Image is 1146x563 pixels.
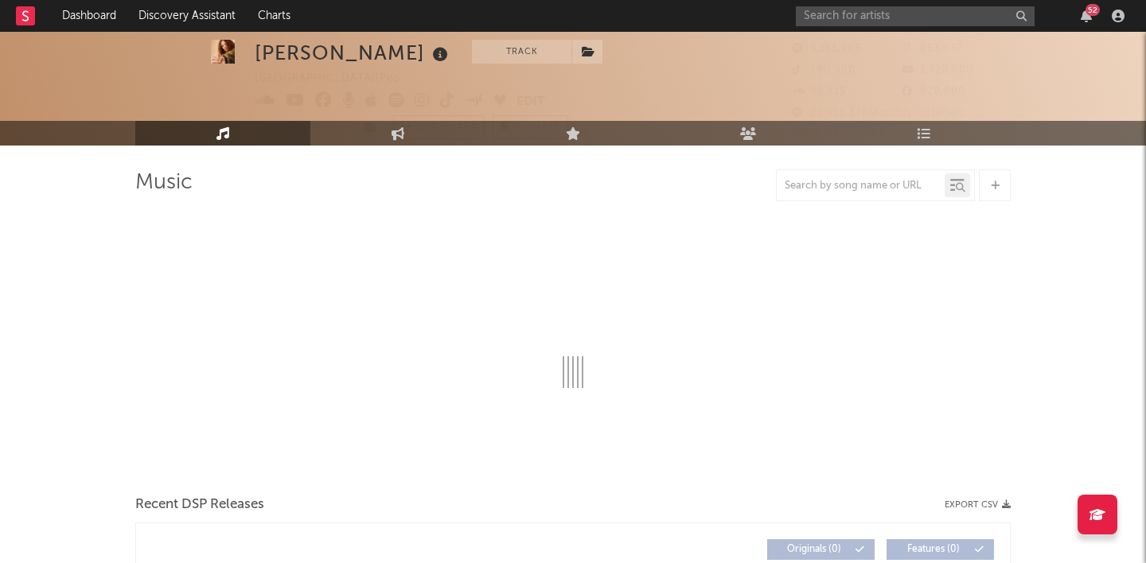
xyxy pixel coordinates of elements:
span: Features ( 0 ) [897,545,970,554]
span: 390,900 [792,65,856,76]
span: 1,720,000 [902,65,973,76]
button: Track [255,115,354,139]
span: 853,937 [902,44,963,54]
input: Search by song name or URL [777,180,945,192]
span: Benchmark [415,118,476,138]
span: 3,151,963 [792,44,861,54]
button: Originals(0) [767,539,875,560]
a: Benchmark [393,115,485,139]
span: Originals ( 0 ) [778,545,851,554]
button: Edit [516,92,545,112]
div: 52 [1086,4,1100,16]
div: [GEOGRAPHIC_DATA] | Pop [255,69,419,88]
span: 23,958,178 Monthly Listeners [792,108,966,118]
button: 52 [1081,10,1092,22]
span: Recent DSP Releases [135,495,264,514]
input: Search for artists [796,6,1035,26]
button: Track [472,40,571,64]
button: Features(0) [887,539,994,560]
button: Summary [493,115,568,139]
button: Export CSV [945,500,1011,510]
span: 820,000 [902,87,965,97]
span: 95,815 [792,87,846,97]
div: [PERSON_NAME] [255,40,452,66]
